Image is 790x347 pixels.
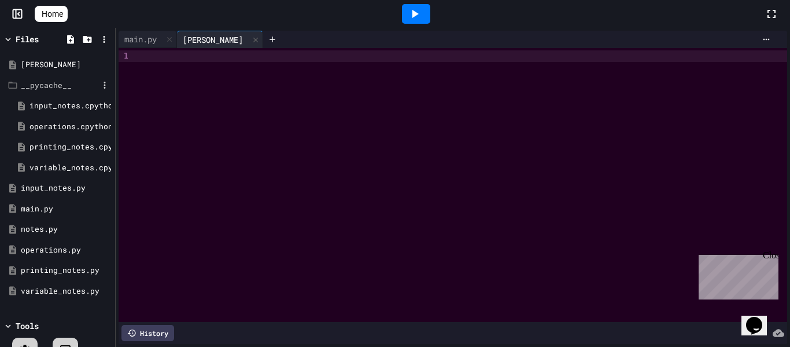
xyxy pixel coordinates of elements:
[21,244,111,256] div: operations.py
[21,203,111,215] div: main.py
[741,301,778,335] iframe: chat widget
[119,33,163,45] div: main.py
[42,8,63,20] span: Home
[21,59,111,71] div: [PERSON_NAME]
[29,121,111,133] div: operations.cpython-310.pyc
[694,250,778,299] iframe: chat widget
[29,100,111,112] div: input_notes.cpython-310.pyc
[16,320,39,332] div: Tools
[21,80,98,92] div: __pycache__
[21,182,111,194] div: input_notes.py
[5,5,80,74] div: Chat with us now!Close
[16,33,39,45] div: Files
[121,325,174,341] div: History
[177,34,249,46] div: [PERSON_NAME]
[29,162,111,174] div: variable_notes.cpython-310.pyc
[29,141,111,153] div: printing_notes.cpython-310.pyc
[119,31,177,48] div: main.py
[21,265,111,276] div: printing_notes.py
[35,6,68,22] a: Home
[119,50,130,62] div: 1
[177,31,263,48] div: [PERSON_NAME]
[21,224,111,235] div: notes.py
[21,286,111,297] div: variable_notes.py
